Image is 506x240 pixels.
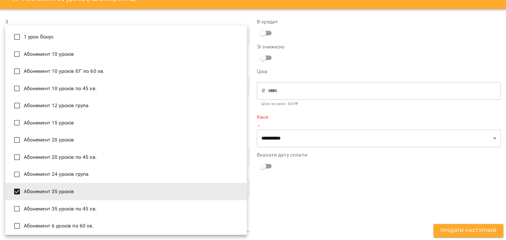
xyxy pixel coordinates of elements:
li: Абонемент 20 уроків [5,131,247,149]
li: Абонемент 35 уроків [5,183,247,200]
li: Абонемент 10 уроків по 45 хв. [5,80,247,97]
li: 1 урок бонус [5,28,247,46]
li: Абонемент 12 уроків група [5,97,247,114]
li: Абонемент 10 уроків ЄГ по 60 хв. [5,63,247,80]
li: Абонемент 35 уроків по 45 хв. [5,200,247,218]
li: Абонемент 10 уроків [5,46,247,63]
li: Абонемент 15 уроків [5,114,247,132]
li: Абонемент 20 уроків по 45 хв. [5,149,247,166]
li: Абонемент 6 уроків по 60 хв. [5,217,247,235]
li: Абонемент 24 уроків група [5,166,247,183]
